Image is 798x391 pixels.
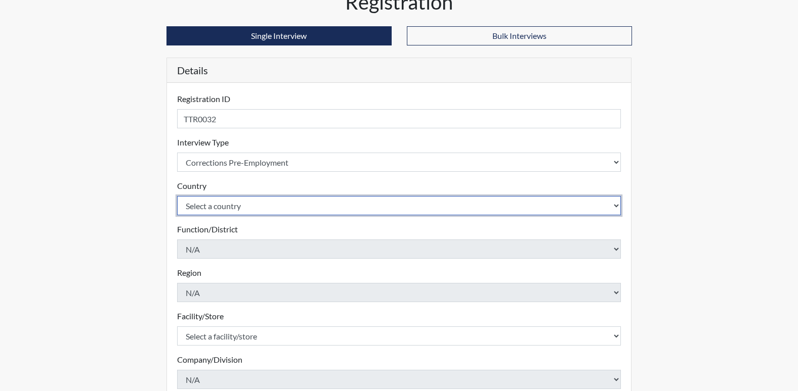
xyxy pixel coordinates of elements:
[177,310,224,322] label: Facility/Store
[177,354,242,366] label: Company/Division
[177,223,238,235] label: Function/District
[167,58,632,83] h5: Details
[177,93,230,105] label: Registration ID
[166,26,392,45] button: Single Interview
[177,109,621,128] input: Insert a Registration ID, which needs to be a unique alphanumeric value for each interviewee
[407,26,632,45] button: Bulk Interviews
[177,136,229,149] label: Interview Type
[177,267,201,279] label: Region
[177,180,206,192] label: Country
